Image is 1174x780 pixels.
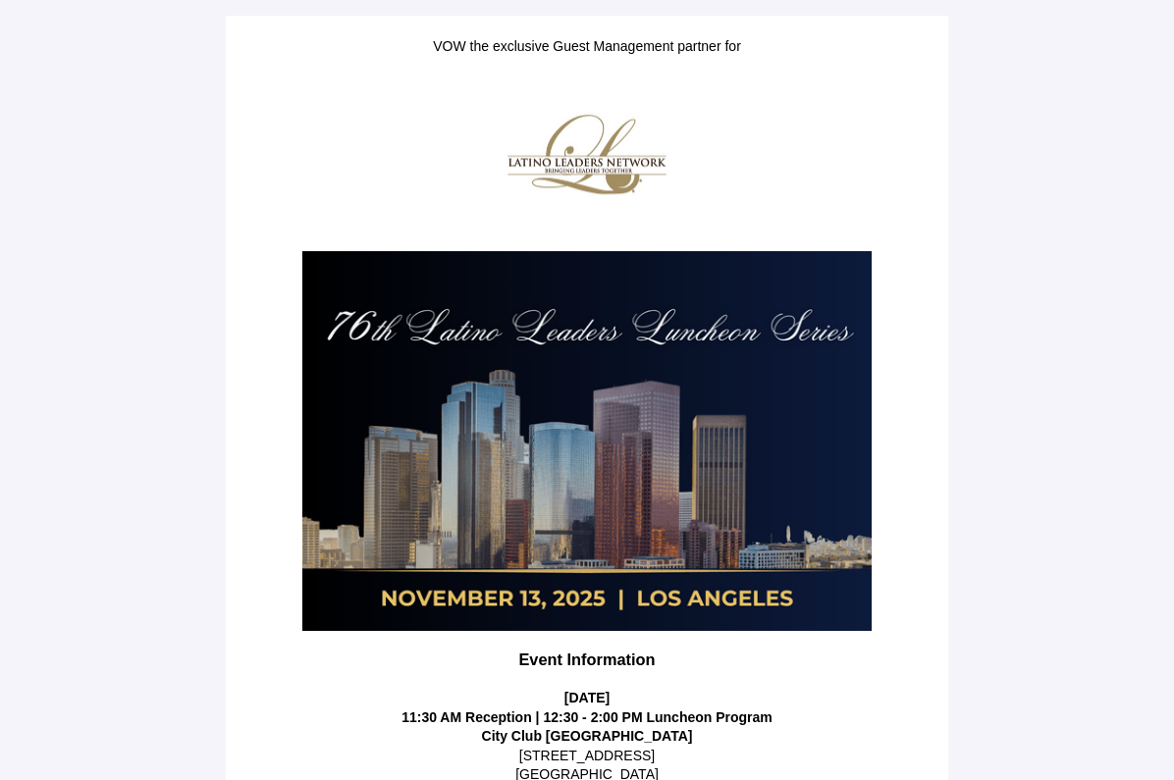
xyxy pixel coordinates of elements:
[518,650,655,668] strong: Event Information
[564,690,610,705] strong: [DATE]
[401,709,773,725] strong: 11:30 AM Reception | 12:30 - 2:00 PM Luncheon Program
[302,37,872,57] p: VOW the exclusive Guest Management partner for
[482,728,693,744] strong: City Club [GEOGRAPHIC_DATA]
